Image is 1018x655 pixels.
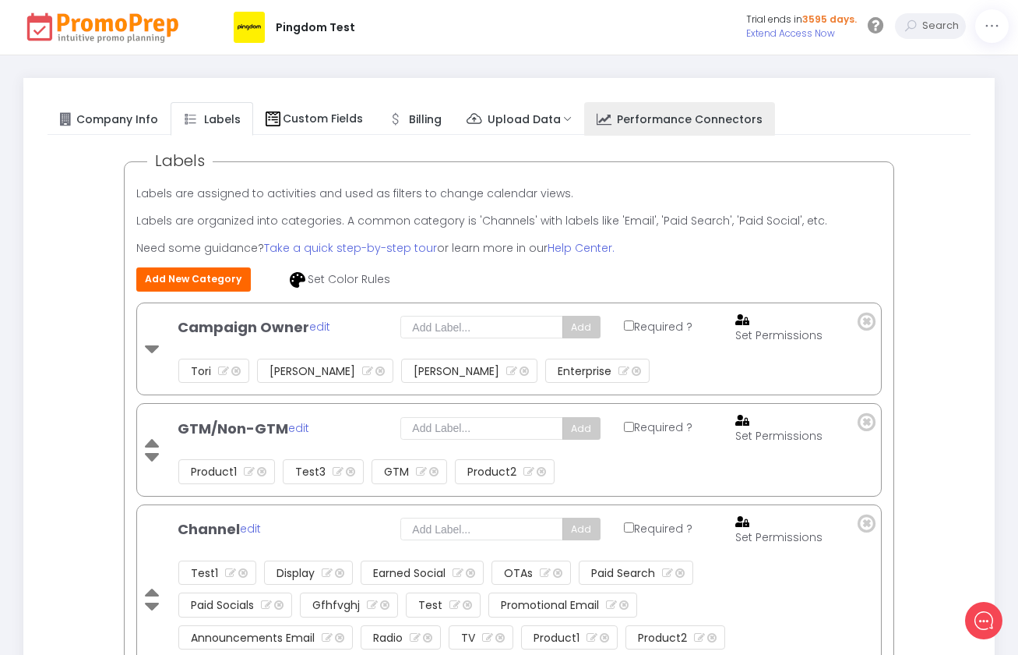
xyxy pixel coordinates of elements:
span: New conversation [100,166,187,179]
a: edit [288,420,309,436]
span: Product2 [638,630,687,646]
span: Performance Connectors [617,111,763,126]
button: Add [562,417,601,440]
span: Paid Search [591,565,655,581]
input: Add Label... [400,417,563,440]
span: Required ? [634,420,692,435]
span: [PERSON_NAME] [269,363,355,379]
div: Set Permissions [735,327,823,344]
span: [PERSON_NAME] [414,363,499,379]
p: Labels are assigned to activities and used as filters to change calendar views. [136,186,882,202]
span: Paid Socials [191,597,254,613]
h2: What can we do to help? [23,104,288,129]
span: Custom Fields [283,111,363,126]
img: user-lock-solid.svg [735,314,749,325]
span: We run on Gist [130,545,197,555]
a: Take a quick step-by-step tour [264,240,437,256]
div: Pingdom Test [276,19,355,36]
span: Company Info [76,111,158,126]
span: Product1 [191,464,237,480]
img: user-lock-solid.svg [735,415,749,426]
b: Campaign Owner [178,317,309,337]
span: Display [277,565,315,581]
span: Test1 [191,565,218,581]
button: Add [562,316,601,338]
span: Product1 [534,630,579,646]
span: Set Color Rules [308,271,390,287]
a: Help Center. [548,240,615,256]
img: caret-up.png [145,439,159,447]
button: Add New Category [136,267,251,291]
img: palette-solid.svg [290,272,305,288]
a: edit [240,521,261,536]
span: Labels [147,149,213,172]
button: Add [562,518,601,540]
img: Custom Fields [266,112,280,126]
input: Search [918,13,966,39]
span: Billing [409,111,442,126]
span: Required ? [634,319,692,335]
span: OTAs [504,565,533,581]
span: Announcements Email [191,630,315,646]
span: Required ? [634,521,692,536]
span: Enterprise [558,363,611,379]
img: caret-up.png [145,589,159,597]
span: Trial ends in [746,12,857,26]
span: Radio [373,630,403,646]
span: 3595 days. [802,12,857,26]
img: caret-down.png [145,345,159,353]
b: Channel [178,519,240,539]
img: 2d3895cc8dcc9d2443ddd18970b2659c.png [234,12,265,43]
input: Add Label... [400,518,563,540]
iframe: gist-messenger-bubble-iframe [965,602,1002,639]
img: caret-down.png [145,603,159,611]
button: New conversation [24,157,287,188]
span: Labels [204,111,241,126]
span: gfhfvghj [312,597,360,613]
a: Extend Access Now [746,27,835,40]
h1: Hello Demo12! [23,76,288,101]
div: Set Permissions [735,529,823,546]
span: Promotional Email [501,597,599,613]
p: Labels are organized into categories. A common category is 'Channels' with labels like 'Email', '... [136,213,882,229]
img: user-lock-solid.svg [735,516,749,527]
span: Upload Data [488,111,561,126]
div: Set Permissions [735,428,823,444]
span: Earned Social [373,565,446,581]
span: test [418,597,442,613]
span: Product2 [467,464,516,480]
span: test3 [295,464,326,480]
p: Need some guidance? or learn more in our [136,240,882,257]
a: edit [309,319,330,335]
span: Tori [191,363,211,379]
b: GTM/Non-GTM [178,419,288,438]
span: TV [461,630,475,646]
span: GTM [384,464,409,480]
input: Add Label... [400,316,563,338]
img: caret-down.png [145,453,159,461]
